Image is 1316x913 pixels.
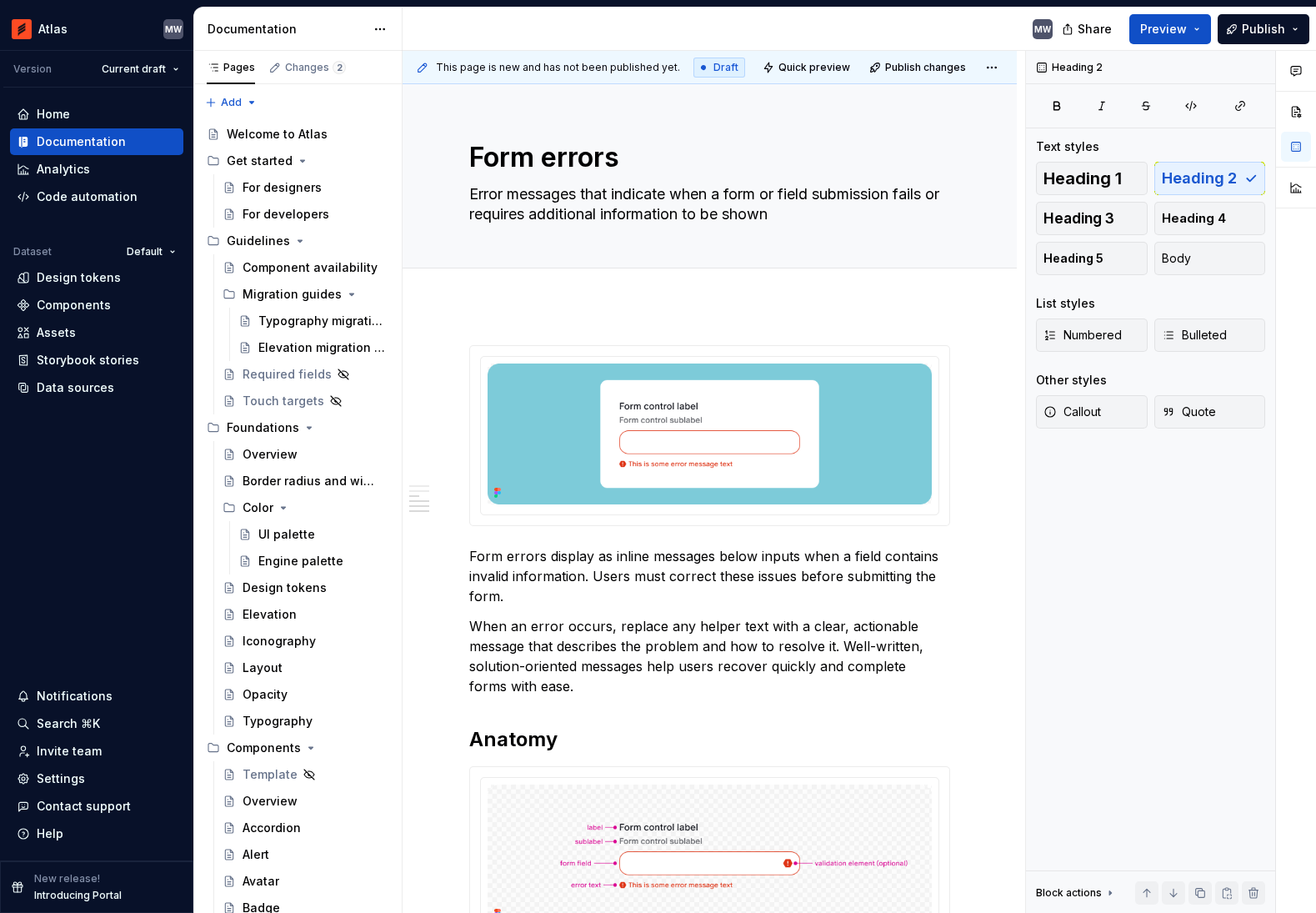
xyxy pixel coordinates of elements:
[10,183,183,210] a: Code automation
[12,19,32,39] img: 102f71e4-5f95-4b3f-aebe-9cae3cf15d45.png
[216,601,395,628] a: Elevation
[34,872,100,885] p: New release!
[885,61,966,74] span: Publish changes
[258,339,385,356] div: Elevation migration guide
[1043,170,1122,187] span: Heading 1
[243,286,342,303] div: Migration guides
[864,56,973,79] button: Publish changes
[216,815,395,841] a: Accordion
[232,548,395,574] a: Engine palette
[1036,162,1148,195] button: Heading 1
[1043,210,1114,227] span: Heading 3
[216,441,395,468] a: Overview
[243,446,298,463] div: Overview
[469,726,950,753] h2: Anatomy
[227,153,293,169] div: Get started
[243,473,380,489] div: Border radius and width
[37,188,138,205] div: Code automation
[243,579,327,596] div: Design tokens
[232,521,395,548] a: UI palette
[10,710,183,737] button: Search ⌘K
[10,347,183,374] a: Storybook stories
[285,61,346,74] div: Changes
[13,245,52,258] div: Dataset
[1242,21,1285,38] span: Publish
[243,846,269,863] div: Alert
[119,240,183,263] button: Default
[243,660,283,676] div: Layout
[37,770,85,787] div: Settings
[34,889,122,902] p: Introducing Portal
[200,414,395,441] div: Foundations
[1034,23,1051,36] div: MW
[243,499,273,516] div: Color
[243,713,313,730] div: Typography
[10,793,183,820] button: Contact support
[37,161,90,178] div: Analytics
[37,324,76,341] div: Assets
[10,374,183,401] a: Data sources
[10,765,183,792] a: Settings
[227,740,301,756] div: Components
[466,181,947,228] textarea: Error messages that indicate when a form or field submission fails or requires additional informa...
[37,743,102,760] div: Invite team
[1154,395,1266,429] button: Quote
[200,91,263,114] button: Add
[243,633,316,650] div: Iconography
[1154,319,1266,352] button: Bulleted
[1036,881,1117,905] div: Block actions
[216,574,395,601] a: Design tokens
[243,606,297,623] div: Elevation
[10,683,183,710] button: Notifications
[258,526,315,543] div: UI palette
[232,308,395,334] a: Typography migration guide
[243,873,279,890] div: Avatar
[127,245,163,258] span: Default
[37,798,131,815] div: Contact support
[243,259,378,276] div: Component availability
[469,616,950,696] p: When an error occurs, replace any helper text with a clear, actionable message that describes the...
[216,655,395,681] a: Layout
[1043,250,1103,267] span: Heading 5
[216,681,395,708] a: Opacity
[466,138,947,178] textarea: Form errors
[165,23,182,36] div: MW
[1218,14,1309,44] button: Publish
[1036,295,1095,312] div: List styles
[1140,21,1187,38] span: Preview
[37,379,114,396] div: Data sources
[216,201,395,228] a: For developers
[243,206,329,223] div: For developers
[216,174,395,201] a: For designers
[1036,886,1102,900] div: Block actions
[10,101,183,128] a: Home
[227,126,328,143] div: Welcome to Atlas
[37,715,100,732] div: Search ⌘K
[1036,138,1099,155] div: Text styles
[1162,250,1191,267] span: Body
[216,868,395,895] a: Avatar
[243,820,301,836] div: Accordion
[713,61,738,74] span: Draft
[227,233,290,249] div: Guidelines
[1036,395,1148,429] button: Callout
[1036,202,1148,235] button: Heading 3
[1129,14,1211,44] button: Preview
[10,156,183,183] a: Analytics
[216,494,395,521] div: Color
[1162,210,1226,227] span: Heading 4
[10,292,183,319] a: Components
[216,388,395,414] a: Touch targets
[3,11,190,47] button: AtlasMW
[200,735,395,761] div: Components
[333,61,346,74] span: 2
[216,254,395,281] a: Component availability
[10,264,183,291] a: Design tokens
[10,128,183,155] a: Documentation
[1162,404,1216,420] span: Quote
[216,281,395,308] div: Migration guides
[37,269,121,286] div: Design tokens
[436,61,680,74] span: This page is new and has not been published yet.
[232,334,395,361] a: Elevation migration guide
[37,688,113,705] div: Notifications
